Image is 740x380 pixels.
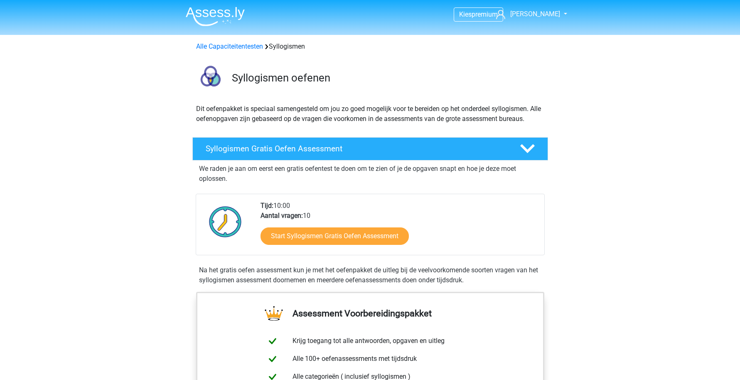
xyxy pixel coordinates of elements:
p: Dit oefenpakket is speciaal samengesteld om jou zo goed mogelijk voor te bereiden op het onderdee... [196,104,544,124]
b: Tijd: [261,202,273,210]
span: Kies [459,10,472,18]
div: Na het gratis oefen assessment kun je met het oefenpakket de uitleg bij de veelvoorkomende soorte... [196,265,545,285]
span: premium [472,10,498,18]
a: Kiespremium [454,9,503,20]
a: Start Syllogismen Gratis Oefen Assessment [261,227,409,245]
b: Aantal vragen: [261,212,303,220]
span: [PERSON_NAME] [510,10,560,18]
a: Alle Capaciteitentesten [196,42,263,50]
img: Assessly [186,7,245,26]
p: We raden je aan om eerst een gratis oefentest te doen om te zien of je de opgaven snapt en hoe je... [199,164,541,184]
h3: Syllogismen oefenen [232,72,541,84]
a: Syllogismen Gratis Oefen Assessment [189,137,551,160]
img: syllogismen [193,62,228,97]
a: [PERSON_NAME] [493,9,561,19]
div: Syllogismen [193,42,548,52]
h4: Syllogismen Gratis Oefen Assessment [206,144,506,153]
img: Klok [204,201,246,242]
div: 10:00 10 [254,201,544,255]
